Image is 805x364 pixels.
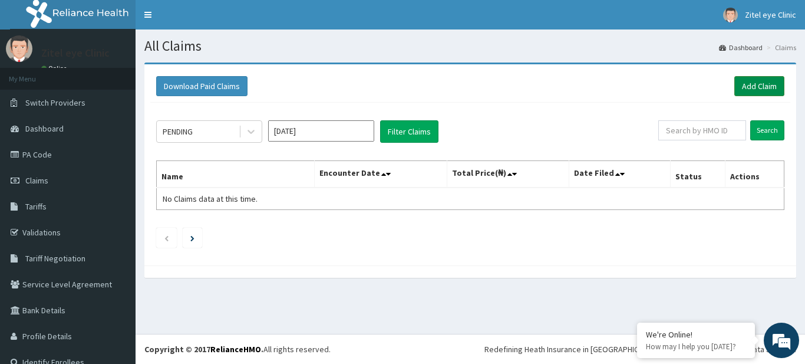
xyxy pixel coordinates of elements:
[646,342,746,352] p: How may I help you today?
[25,97,85,108] span: Switch Providers
[725,161,784,188] th: Actions
[163,194,258,204] span: No Claims data at this time.
[569,161,671,188] th: Date Filed
[136,334,805,364] footer: All rights reserved.
[723,8,738,22] img: User Image
[163,126,193,137] div: PENDING
[156,76,248,96] button: Download Paid Claims
[25,123,64,134] span: Dashboard
[144,38,796,54] h1: All Claims
[764,42,796,53] li: Claims
[164,232,169,243] a: Previous page
[671,161,725,188] th: Status
[380,120,438,143] button: Filter Claims
[734,76,784,96] a: Add Claim
[6,35,32,62] img: User Image
[210,344,261,355] a: RelianceHMO
[25,201,47,212] span: Tariffs
[41,48,110,58] p: Zitel eye Clinic
[144,344,263,355] strong: Copyright © 2017 .
[750,120,784,140] input: Search
[719,42,763,53] a: Dashboard
[25,175,48,186] span: Claims
[25,253,85,264] span: Tariff Negotiation
[315,161,447,188] th: Encounter Date
[658,120,746,140] input: Search by HMO ID
[157,161,315,188] th: Name
[646,329,746,340] div: We're Online!
[190,232,194,243] a: Next page
[745,9,796,20] span: Zitel eye Clinic
[268,120,374,142] input: Select Month and Year
[447,161,569,188] th: Total Price(₦)
[41,64,70,73] a: Online
[484,343,796,355] div: Redefining Heath Insurance in [GEOGRAPHIC_DATA] using Telemedicine and Data Science!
